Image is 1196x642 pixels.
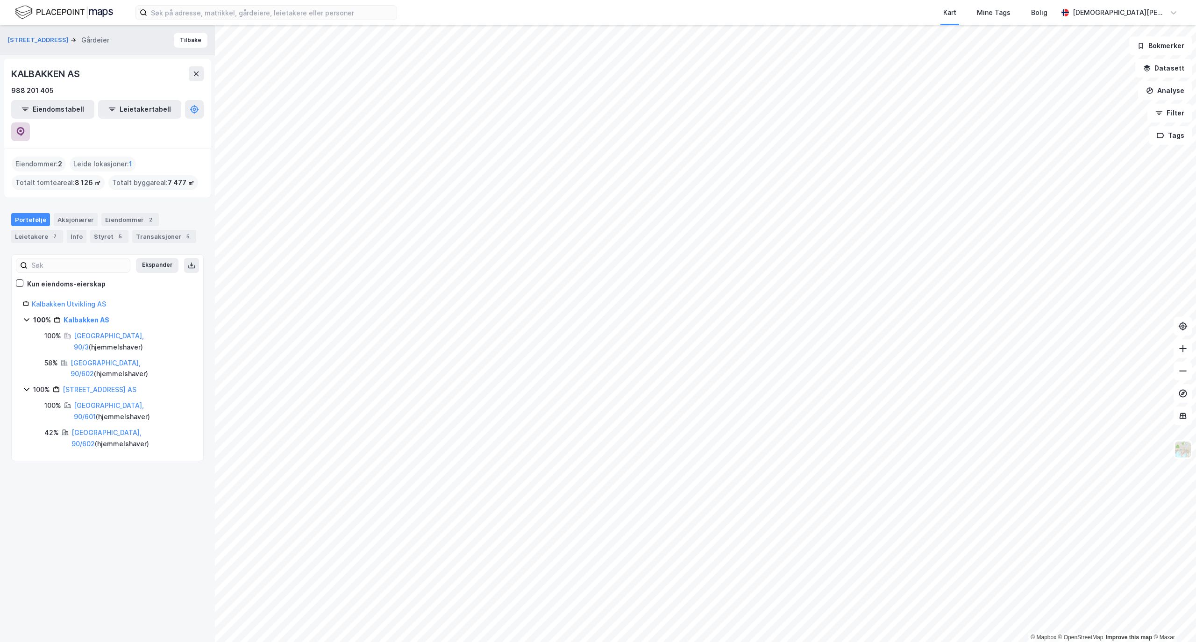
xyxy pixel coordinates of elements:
[1149,597,1196,642] iframe: Chat Widget
[11,85,54,96] div: 988 201 405
[943,7,956,18] div: Kart
[70,157,136,171] div: Leide lokasjoner :
[7,36,71,45] button: [STREET_ADDRESS]
[11,100,94,119] button: Eiendomstabell
[50,232,59,241] div: 7
[168,177,194,188] span: 7 477 ㎡
[44,330,61,342] div: 100%
[101,213,159,226] div: Eiendommer
[1129,36,1192,55] button: Bokmerker
[129,158,132,170] span: 1
[1058,634,1103,641] a: OpenStreetMap
[174,33,207,48] button: Tilbake
[74,401,144,421] a: [GEOGRAPHIC_DATA], 90/601
[12,157,66,171] div: Eiendommer :
[1031,7,1047,18] div: Bolig
[75,177,101,188] span: 8 126 ㎡
[1106,634,1152,641] a: Improve this map
[12,175,105,190] div: Totalt tomteareal :
[977,7,1011,18] div: Mine Tags
[64,316,109,324] a: Kalbakken AS
[33,314,51,326] div: 100%
[71,428,142,448] a: [GEOGRAPHIC_DATA], 90/602
[1073,7,1166,18] div: [DEMOGRAPHIC_DATA][PERSON_NAME]
[147,6,397,20] input: Søk på adresse, matrikkel, gårdeiere, leietakere eller personer
[54,213,98,226] div: Aksjonærer
[98,100,181,119] button: Leietakertabell
[11,213,50,226] div: Portefølje
[67,230,86,243] div: Info
[1135,59,1192,78] button: Datasett
[27,278,106,290] div: Kun eiendoms-eierskap
[71,359,141,378] a: [GEOGRAPHIC_DATA], 90/602
[33,384,50,395] div: 100%
[74,332,144,351] a: [GEOGRAPHIC_DATA], 90/3
[32,300,106,308] a: Kalbakken Utvikling AS
[28,258,130,272] input: Søk
[74,330,192,353] div: ( hjemmelshaver )
[63,385,136,393] a: [STREET_ADDRESS] AS
[74,400,192,422] div: ( hjemmelshaver )
[132,230,196,243] div: Transaksjoner
[115,232,125,241] div: 5
[11,230,63,243] div: Leietakere
[81,35,109,46] div: Gårdeier
[11,66,82,81] div: KALBAKKEN AS
[1149,126,1192,145] button: Tags
[1149,597,1196,642] div: Kontrollprogram for chat
[108,175,198,190] div: Totalt byggareal :
[183,232,192,241] div: 5
[1031,634,1056,641] a: Mapbox
[44,357,58,369] div: 58%
[15,4,113,21] img: logo.f888ab2527a4732fd821a326f86c7f29.svg
[71,427,192,449] div: ( hjemmelshaver )
[146,215,155,224] div: 2
[1147,104,1192,122] button: Filter
[136,258,178,273] button: Ekspander
[44,400,61,411] div: 100%
[90,230,128,243] div: Styret
[71,357,192,380] div: ( hjemmelshaver )
[58,158,62,170] span: 2
[1174,441,1192,458] img: Z
[44,427,59,438] div: 42%
[1138,81,1192,100] button: Analyse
